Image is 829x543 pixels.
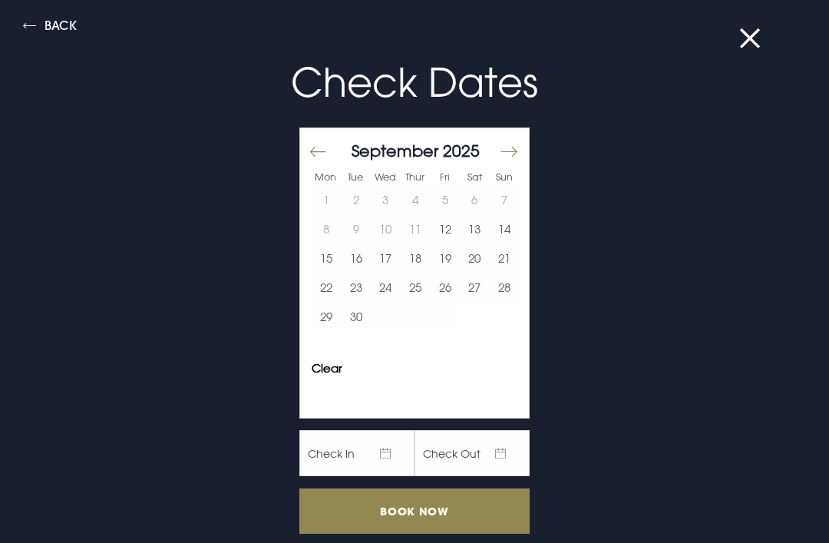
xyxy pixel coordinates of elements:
[49,53,780,112] p: Check Dates
[489,243,519,273] td: Choose Sunday, September 21, 2025 as your start date.
[342,243,372,273] td: Choose Tuesday, September 16, 2025 as your start date.
[371,273,401,302] td: Choose Wednesday, September 24, 2025 as your start date.
[342,302,372,331] button: 30
[460,243,490,273] button: 20
[401,243,431,273] td: Choose Thursday, September 18, 2025 as your start date.
[489,214,519,243] button: 14
[489,273,519,302] button: 28
[401,273,431,302] td: Choose Thursday, September 25, 2025 as your start date.
[309,136,328,168] button: Move backward to switch to the previous month.
[443,141,480,161] span: 2025
[312,243,342,273] td: Choose Monday, September 15, 2025 as your start date.
[489,214,519,243] td: Choose Sunday, September 14, 2025 as your start date.
[430,214,460,243] button: 12
[430,214,460,243] td: Choose Friday, September 12, 2025 as your start date.
[371,243,401,273] button: 17
[460,214,490,243] button: 13
[430,243,460,273] button: 19
[460,273,490,302] td: Choose Saturday, September 27, 2025 as your start date.
[489,243,519,273] button: 21
[23,19,77,37] button: Back
[312,273,342,302] td: Choose Monday, September 22, 2025 as your start date.
[460,243,490,273] td: Choose Saturday, September 20, 2025 as your start date.
[401,273,431,302] button: 25
[414,430,530,476] span: Check Out
[342,302,372,331] td: Choose Tuesday, September 30, 2025 as your start date.
[460,273,490,302] button: 27
[342,273,372,302] td: Choose Tuesday, September 23, 2025 as your start date.
[499,136,517,168] button: Move forward to switch to the next month.
[312,302,342,331] td: Choose Monday, September 29, 2025 as your start date.
[460,214,490,243] td: Choose Saturday, September 13, 2025 as your start date.
[489,273,519,302] td: Choose Sunday, September 28, 2025 as your start date.
[312,273,342,302] button: 22
[312,363,342,374] button: Clear
[430,273,460,302] td: Choose Friday, September 26, 2025 as your start date.
[342,273,372,302] button: 23
[401,243,431,273] button: 18
[430,243,460,273] td: Choose Friday, September 19, 2025 as your start date.
[299,488,530,534] input: Book Now
[299,430,414,476] span: Check In
[312,243,342,273] button: 15
[312,302,342,331] button: 29
[371,273,401,302] button: 24
[371,243,401,273] td: Choose Wednesday, September 17, 2025 as your start date.
[430,273,460,302] button: 26
[352,141,438,161] span: September
[342,243,372,273] button: 16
